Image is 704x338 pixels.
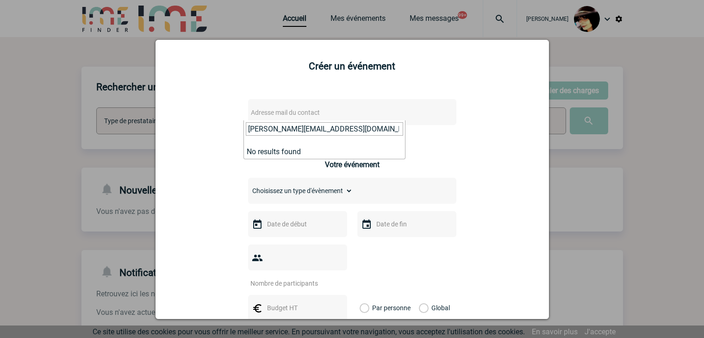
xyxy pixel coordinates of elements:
label: Global [419,295,425,321]
h3: Votre événement [325,160,380,169]
input: Budget HT [265,302,329,314]
input: Date de fin [374,218,438,230]
h2: Créer un événement [167,61,537,72]
li: No results found [244,144,405,159]
input: Nombre de participants [248,277,335,289]
label: Par personne [360,295,370,321]
input: Date de début [265,218,329,230]
span: Adresse mail du contact [251,109,320,116]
